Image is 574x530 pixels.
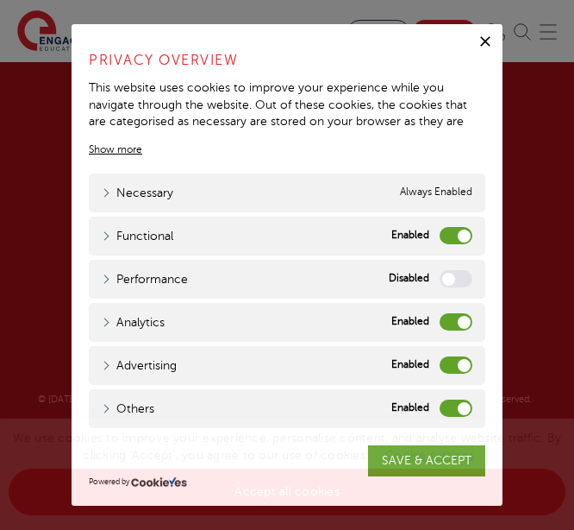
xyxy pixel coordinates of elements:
[385,449,474,462] a: Cookie settings
[102,270,188,288] a: Performance
[400,184,472,202] span: Always Enabled
[102,400,154,418] a: Others
[89,79,485,147] div: This website uses cookies to improve your experience while you navigate through the website. Out ...
[102,356,177,375] a: Advertising
[102,184,173,202] a: Necessary
[89,50,485,71] h4: Privacy Overview
[102,227,173,245] a: Functional
[89,142,142,157] a: Show more
[9,432,565,498] span: We use cookies to improve your experience, personalise content, and analyse website traffic. By c...
[102,313,165,331] a: Analytics
[9,469,565,515] a: Accept all cookies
